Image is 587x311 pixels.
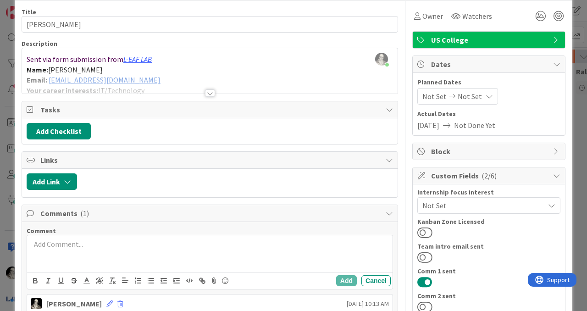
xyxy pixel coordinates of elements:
[40,155,381,166] span: Links
[27,123,91,139] button: Add Checklist
[422,200,544,211] span: Not Set
[417,293,560,299] div: Comm 2 sent
[361,275,391,286] button: Cancel
[31,298,42,309] img: WS
[417,78,560,87] span: Planned Dates
[482,171,497,180] span: ( 2/6 )
[123,55,152,64] a: L-EAF LAB
[417,109,560,119] span: Actual Dates
[431,170,548,181] span: Custom Fields
[40,208,381,219] span: Comments
[462,11,492,22] span: Watchers
[454,120,495,131] span: Not Done Yet
[375,53,388,66] img: 5slRnFBaanOLW26e9PW3UnY7xOjyexml.jpeg
[422,11,443,22] span: Owner
[27,227,56,235] span: Comment
[22,16,398,33] input: type card name here...
[19,1,42,12] span: Support
[27,65,48,74] strong: Name:
[27,55,123,64] span: Sent via form submission from
[417,189,560,195] div: Internship focus interest
[422,91,447,102] span: Not Set
[80,209,89,218] span: ( 1 )
[40,104,381,115] span: Tasks
[417,243,560,250] div: Team intro email sent
[22,39,57,48] span: Description
[431,34,548,45] span: US College
[22,8,36,16] label: Title
[48,65,103,74] span: [PERSON_NAME]
[27,173,77,190] button: Add Link
[417,120,439,131] span: [DATE]
[46,298,102,309] div: [PERSON_NAME]
[431,59,548,70] span: Dates
[458,91,482,102] span: Not Set
[417,268,560,274] div: Comm 1 sent
[336,275,357,286] button: Add
[417,218,560,225] div: Kanban Zone Licensed
[347,299,389,309] span: [DATE] 10:13 AM
[431,146,548,157] span: Block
